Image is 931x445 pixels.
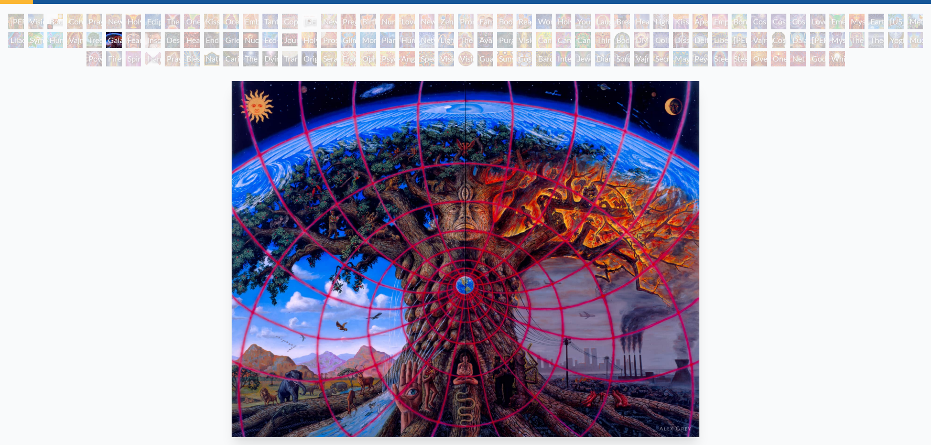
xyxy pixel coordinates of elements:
[380,32,395,48] div: Planetary Prayers
[732,14,747,29] div: Bond
[829,32,845,48] div: Mystic Eye
[8,32,24,48] div: Lilacs
[419,14,434,29] div: New Family
[810,32,825,48] div: [PERSON_NAME]
[165,14,180,29] div: The Kiss
[712,32,728,48] div: Liberation Through Seeing
[67,14,83,29] div: Contemplation
[477,51,493,66] div: Guardian of Infinite Vision
[536,14,552,29] div: Wonder
[419,51,434,66] div: Spectral Lotus
[341,51,356,66] div: Fractal Eyes
[751,14,767,29] div: Cosmic Creativity
[497,32,513,48] div: Purging
[575,51,591,66] div: Jewel Being
[732,32,747,48] div: [PERSON_NAME]
[517,32,532,48] div: Vision Tree
[790,32,806,48] div: Dalai Lama
[771,51,786,66] div: One
[693,32,708,48] div: Deities & Demons Drinking from the Milky Pool
[614,51,630,66] div: Song of Vajra Being
[165,51,180,66] div: Praying Hands
[829,51,845,66] div: White Light
[262,51,278,66] div: Dying
[497,14,513,29] div: Boo-boo
[360,14,376,29] div: Birth
[262,32,278,48] div: Eco-Atlas
[438,14,454,29] div: Zena Lotus
[126,14,141,29] div: Holy Grail
[614,14,630,29] div: Breathing
[145,32,161,48] div: Insomnia
[184,51,200,66] div: Blessing Hand
[47,14,63,29] div: Body, Mind, Spirit
[673,32,689,48] div: Dissectional Art for Tool's Lateralus CD
[712,14,728,29] div: Empowerment
[868,14,884,29] div: Earth Energies
[732,51,747,66] div: Steeplehead 2
[556,51,571,66] div: Interbeing
[438,32,454,48] div: Lightworker
[771,32,786,48] div: Cosmic [DEMOGRAPHIC_DATA]
[321,14,337,29] div: Newborn
[888,32,904,48] div: Yogi & the Möbius Sphere
[497,51,513,66] div: Sunyata
[751,32,767,48] div: Vajra Guru
[536,32,552,48] div: Cannabis Mudra
[712,51,728,66] div: Steeplehead 1
[790,51,806,66] div: Net of Being
[634,14,650,29] div: Healing
[556,32,571,48] div: Cannabis Sutra
[536,51,552,66] div: Bardo Being
[399,32,415,48] div: Human Geometry
[673,51,689,66] div: Mayan Being
[243,51,259,66] div: The Soul Finds It's Way
[8,14,24,29] div: [PERSON_NAME] & Eve
[438,51,454,66] div: Vision Crystal
[908,32,923,48] div: Mudra
[28,32,43,48] div: Symbiosis: Gall Wasp & Oak Tree
[458,51,474,66] div: Vision Crystal Tondo
[614,32,630,48] div: Body/Mind as a Vibratory Field of Energy
[693,51,708,66] div: Peyote Being
[790,14,806,29] div: Cosmic Lovers
[517,51,532,66] div: Cosmic Elf
[653,32,669,48] div: Collective Vision
[28,14,43,29] div: Visionary Origin of Language
[223,51,239,66] div: Caring
[282,51,298,66] div: Transfiguration
[595,32,610,48] div: Third Eye Tears of Joy
[829,14,845,29] div: Emerald Grail
[223,14,239,29] div: Ocean of Love Bliss
[302,32,317,48] div: Holy Fire
[380,14,395,29] div: Nursing
[908,14,923,29] div: Metamorphosis
[87,51,102,66] div: Power to the Peaceful
[243,32,259,48] div: Nuclear Crucifixion
[849,32,865,48] div: The Seer
[106,14,122,29] div: New Man New Woman
[634,51,650,66] div: Vajra Being
[556,14,571,29] div: Holy Family
[360,51,376,66] div: Ophanic Eyelash
[477,14,493,29] div: Family
[595,14,610,29] div: Laughing Man
[126,51,141,66] div: Spirit Animates the Flesh
[399,51,415,66] div: Angel Skin
[341,14,356,29] div: Pregnancy
[771,14,786,29] div: Cosmic Artist
[751,51,767,66] div: Oversoul
[165,32,180,48] div: Despair
[458,32,474,48] div: The Shulgins and their Alchemical Angels
[282,14,298,29] div: Copulating
[145,51,161,66] div: Hands that See
[517,14,532,29] div: Reading
[341,32,356,48] div: Glimpsing the Empyrean
[673,14,689,29] div: Kiss of the [MEDICAL_DATA]
[106,32,122,48] div: Gaia
[232,81,699,437] img: Gaia-1989-Alex-Grey-watermarked.jpg
[575,14,591,29] div: Young & Old
[204,14,219,29] div: Kissing
[380,51,395,66] div: Psychomicrograph of a Fractal Paisley Cherub Feather Tip
[106,51,122,66] div: Firewalking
